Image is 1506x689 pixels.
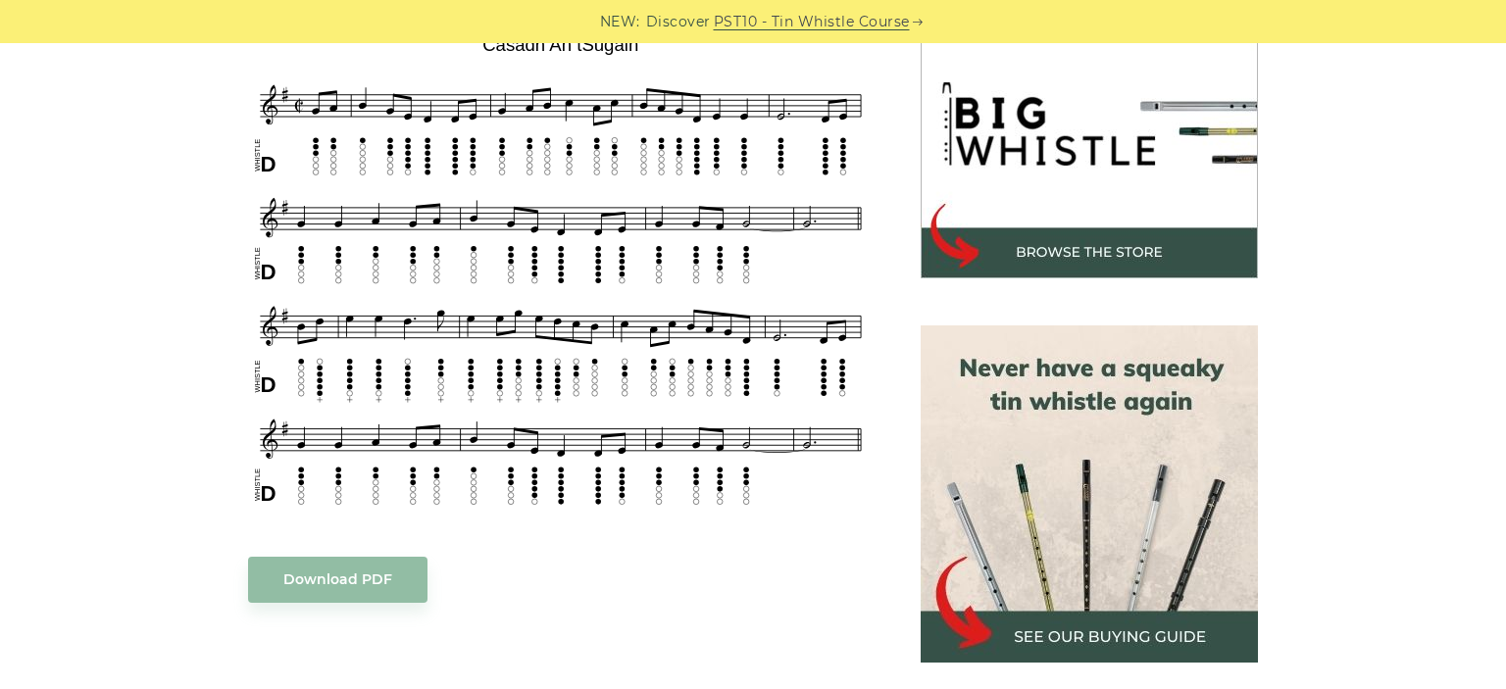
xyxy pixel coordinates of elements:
span: NEW: [600,11,640,33]
img: tin whistle buying guide [921,325,1258,663]
a: Download PDF [248,557,427,603]
img: Casadh An tSúgáin Tin Whistle Tabs & Sheet Music [248,27,874,517]
a: PST10 - Tin Whistle Course [714,11,910,33]
span: Discover [646,11,711,33]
